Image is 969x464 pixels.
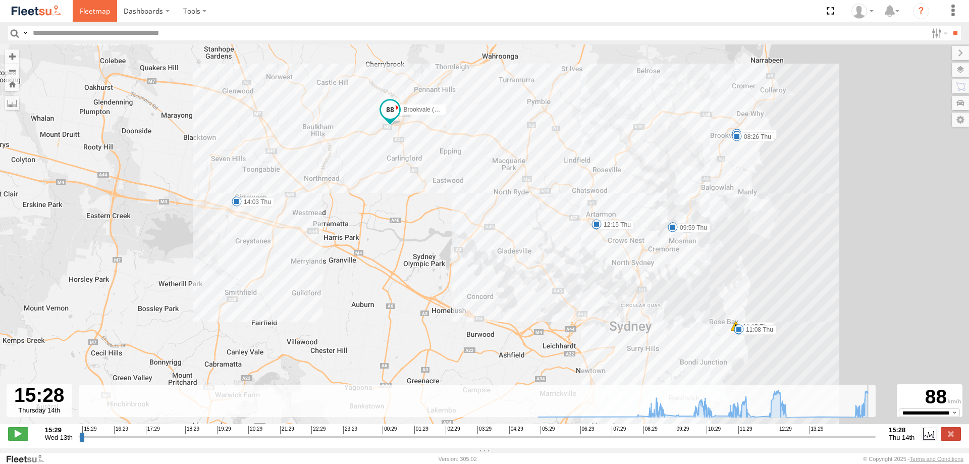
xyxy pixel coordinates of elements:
div: Brett Andersen [848,4,877,19]
a: Visit our Website [6,454,52,464]
span: 23:29 [343,426,357,434]
span: 10:29 [707,426,721,434]
span: 11:29 [738,426,752,434]
span: Wed 13th Aug 2025 [45,434,73,441]
label: Play/Stop [8,427,28,440]
span: 01:29 [414,426,428,434]
span: 02:29 [446,426,460,434]
i: ? [913,3,929,19]
span: 08:29 [643,426,658,434]
label: 09:59 Thu [673,223,710,232]
span: 22:29 [311,426,326,434]
strong: 15:29 [45,426,73,434]
button: Zoom out [5,63,19,77]
label: 14:03 Thu [237,197,274,207]
label: 08:26 Thu [737,132,774,141]
label: 11:50 Thu [597,221,634,230]
span: 07:29 [612,426,626,434]
label: Map Settings [952,113,969,127]
span: 05:29 [541,426,555,434]
span: 00:29 [383,426,397,434]
label: 11:15 Thu [736,322,773,331]
label: 10:43 Thu [739,326,776,335]
label: 07:47 Thu [737,130,774,139]
label: Search Filter Options [928,26,949,40]
label: 11:08 Thu [739,325,776,334]
label: Search Query [21,26,29,40]
div: Version: 305.02 [439,456,477,462]
span: 12:29 [778,426,792,434]
span: 15:29 [82,426,96,434]
label: Close [941,427,961,440]
span: 04:29 [509,426,523,434]
label: Measure [5,96,19,110]
button: Zoom in [5,49,19,63]
span: 03:29 [477,426,492,434]
strong: 15:28 [889,426,914,434]
span: 20:29 [248,426,262,434]
div: © Copyright 2025 - [863,456,963,462]
img: fleetsu-logo-horizontal.svg [10,4,63,18]
span: 17:29 [146,426,160,434]
span: 06:29 [580,426,595,434]
span: 09:29 [675,426,689,434]
span: Brookvale (T10 - [PERSON_NAME]) [403,106,502,113]
a: Terms and Conditions [910,456,963,462]
span: 13:29 [810,426,824,434]
span: 16:29 [114,426,128,434]
span: 18:29 [185,426,199,434]
span: Thu 14th Aug 2025 [889,434,914,441]
span: 21:29 [280,426,294,434]
label: 12:15 Thu [597,220,634,229]
div: 88 [898,386,961,408]
span: 19:29 [217,426,231,434]
button: Zoom Home [5,77,19,91]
